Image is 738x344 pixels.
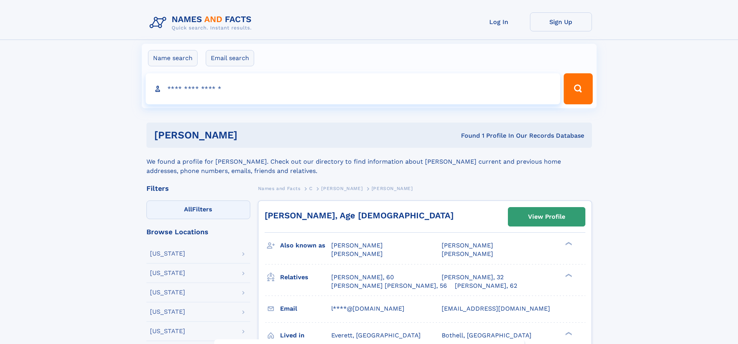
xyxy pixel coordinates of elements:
a: Sign Up [530,12,592,31]
h3: Relatives [280,271,331,284]
span: Bothell, [GEOGRAPHIC_DATA] [442,332,532,339]
a: View Profile [508,207,585,226]
a: [PERSON_NAME], 62 [455,282,517,290]
button: Search Button [564,73,592,104]
div: [US_STATE] [150,289,185,296]
div: Filters [146,185,250,192]
div: ❯ [563,241,573,246]
a: Names and Facts [258,183,301,193]
a: [PERSON_NAME] [PERSON_NAME], 56 [331,282,447,290]
span: [PERSON_NAME] [442,250,493,258]
label: Name search [148,50,198,66]
span: [PERSON_NAME] [372,186,413,191]
span: [PERSON_NAME] [442,242,493,249]
a: [PERSON_NAME], 32 [442,273,504,282]
span: [PERSON_NAME] [321,186,363,191]
span: All [184,206,192,213]
div: We found a profile for [PERSON_NAME]. Check out our directory to find information about [PERSON_N... [146,148,592,176]
span: C [309,186,313,191]
div: View Profile [528,208,565,226]
span: [PERSON_NAME] [331,242,383,249]
div: [US_STATE] [150,309,185,315]
a: C [309,183,313,193]
h1: [PERSON_NAME] [154,130,349,140]
span: [PERSON_NAME] [331,250,383,258]
a: [PERSON_NAME], Age [DEMOGRAPHIC_DATA] [265,211,454,220]
h3: Also known as [280,239,331,252]
span: Everett, [GEOGRAPHIC_DATA] [331,332,421,339]
div: [US_STATE] [150,270,185,276]
img: Logo Names and Facts [146,12,258,33]
div: ❯ [563,331,573,336]
label: Email search [206,50,254,66]
h3: Lived in [280,329,331,342]
div: Found 1 Profile In Our Records Database [349,131,584,140]
div: [US_STATE] [150,328,185,334]
a: [PERSON_NAME], 60 [331,273,394,282]
div: ❯ [563,273,573,278]
div: Browse Locations [146,228,250,235]
span: [EMAIL_ADDRESS][DOMAIN_NAME] [442,305,550,312]
a: [PERSON_NAME] [321,183,363,193]
a: Log In [468,12,530,31]
label: Filters [146,201,250,219]
div: [US_STATE] [150,251,185,257]
input: search input [146,73,561,104]
h3: Email [280,302,331,315]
